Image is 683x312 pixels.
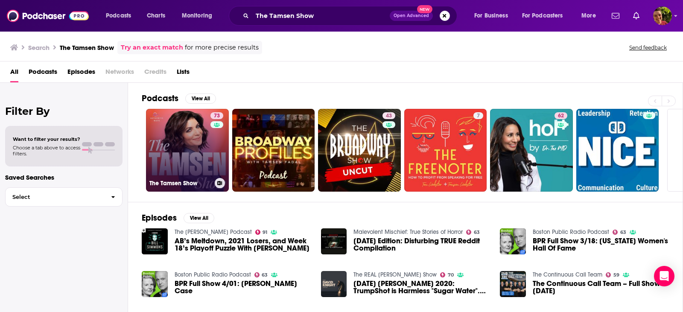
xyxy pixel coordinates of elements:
a: AB’s Meltdown, 2021 Losers, and Week 18’s Playoff Puzzle With Cousin Sal [175,237,311,252]
div: Search podcasts, credits, & more... [237,6,465,26]
a: Podcasts [29,65,57,82]
a: The REAL David Knight Show [353,271,437,278]
button: open menu [100,9,142,23]
a: Lists [177,65,190,82]
a: 62 [490,109,573,192]
button: open menu [575,9,607,23]
h3: The Tamsen Show [60,44,114,52]
span: The Continuous Call Team – Full Show [DATE] [533,280,669,295]
img: Podchaser - Follow, Share and Rate Podcasts [7,8,89,24]
h2: Episodes [142,213,177,223]
span: For Business [474,10,508,22]
span: [DATE] Edition: Disturbing TRUE Reddit Compilation [353,237,490,252]
span: For Podcasters [522,10,563,22]
span: 43 [386,112,392,120]
img: BPR Full Show 4/01: Rumeysa Ozturk Case [142,271,168,297]
span: 62 [558,112,564,120]
a: Show notifications dropdown [630,9,643,23]
a: 21Dec23 Alex Jones 2020: TrumpShot is Harmless "Sugar Water". Yeah, Here's the Clip Showing He'll... [353,280,490,295]
span: Choose a tab above to access filters. [13,145,80,157]
img: AB’s Meltdown, 2021 Losers, and Week 18’s Playoff Puzzle With Cousin Sal [142,228,168,254]
span: 63 [620,230,626,234]
span: 73 [214,112,220,120]
img: The Continuous Call Team – Full Show Saturday 14th June 2025 [500,271,526,297]
span: New [417,5,432,13]
span: Charts [147,10,165,22]
span: Open Advanced [394,14,429,18]
h2: Podcasts [142,93,178,104]
button: View All [185,93,216,104]
button: View All [184,213,214,223]
a: Try an exact match [121,43,183,52]
a: Boston Public Radio Podcast [533,228,609,236]
a: PodcastsView All [142,93,216,104]
div: Open Intercom Messenger [654,266,674,286]
a: 59 [606,272,619,277]
a: 62 [555,112,567,119]
a: EpisodesView All [142,213,214,223]
a: 7 [404,109,487,192]
span: Want to filter your results? [13,136,80,142]
a: 7 [473,112,483,119]
button: Open AdvancedNew [390,11,433,21]
a: The Continuous Call Team – Full Show Saturday 14th June 2025 [533,280,669,295]
img: July 2025 Edition: Disturbing TRUE Reddit Compilation [321,228,347,254]
h3: Search [28,44,50,52]
img: BPR Full Show 3/18: Massachusetts Women's Hall Of Fame [500,228,526,254]
span: 91 [263,230,267,234]
a: Episodes [67,65,95,82]
h2: Filter By [5,105,123,117]
span: Credits [144,65,166,82]
span: Podcasts [106,10,131,22]
a: 73 [210,112,223,119]
input: Search podcasts, credits, & more... [252,9,390,23]
button: open menu [176,9,223,23]
button: open menu [517,9,575,23]
span: 63 [262,273,268,277]
span: [DATE] [PERSON_NAME] 2020: TrumpShot is Harmless "Sugar Water". Yeah, Here's the Clip Showing He'... [353,280,490,295]
a: 73The Tamsen Show [146,109,229,192]
button: Show profile menu [653,6,672,25]
a: The Bill Simmons Podcast [175,228,252,236]
a: 91 [255,230,268,235]
a: 43 [318,109,401,192]
p: Saved Searches [5,173,123,181]
a: All [10,65,18,82]
button: Send feedback [627,44,669,51]
a: July 2025 Edition: Disturbing TRUE Reddit Compilation [353,237,490,252]
span: Select [6,194,104,200]
a: 63 [466,230,480,235]
h3: The Tamsen Show [149,180,211,187]
a: Malevolent Mischief: True Stories of Horror [353,228,463,236]
img: User Profile [653,6,672,25]
button: open menu [468,9,519,23]
button: Select [5,187,123,207]
a: Boston Public Radio Podcast [175,271,251,278]
span: 70 [448,273,454,277]
span: 63 [474,230,480,234]
a: 43 [382,112,395,119]
span: BPR Full Show 3/18: [US_STATE] Women's Hall Of Fame [533,237,669,252]
span: Logged in as Marz [653,6,672,25]
a: Charts [141,9,170,23]
span: Networks [105,65,134,82]
a: BPR Full Show 4/01: Rumeysa Ozturk Case [175,280,311,295]
span: More [581,10,596,22]
a: Show notifications dropdown [608,9,623,23]
a: 21Dec23 Alex Jones 2020: TrumpShot is Harmless "Sugar Water". Yeah, Here's the Clip Showing He'll... [321,271,347,297]
a: 70 [440,272,454,277]
span: Monitoring [182,10,212,22]
a: The Continuous Call Team [533,271,602,278]
span: 7 [477,112,480,120]
span: 59 [613,273,619,277]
